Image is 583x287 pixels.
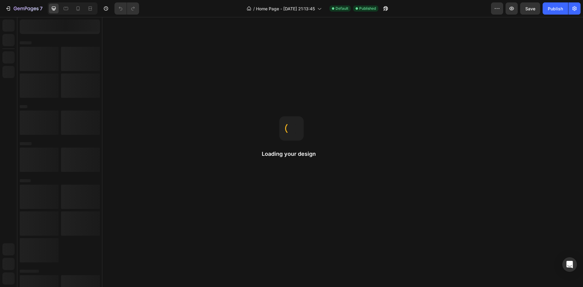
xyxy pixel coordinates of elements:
span: Published [359,6,376,11]
span: Home Page - [DATE] 21:13:45 [256,5,315,12]
div: Publish [548,5,563,12]
span: / [253,5,255,12]
button: 7 [2,2,45,15]
div: Undo/Redo [114,2,139,15]
button: Publish [543,2,568,15]
p: 7 [40,5,43,12]
span: Default [336,6,348,11]
div: Open Intercom Messenger [562,257,577,272]
h2: Loading your design [262,150,321,158]
span: Save [525,6,535,11]
button: Save [520,2,540,15]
